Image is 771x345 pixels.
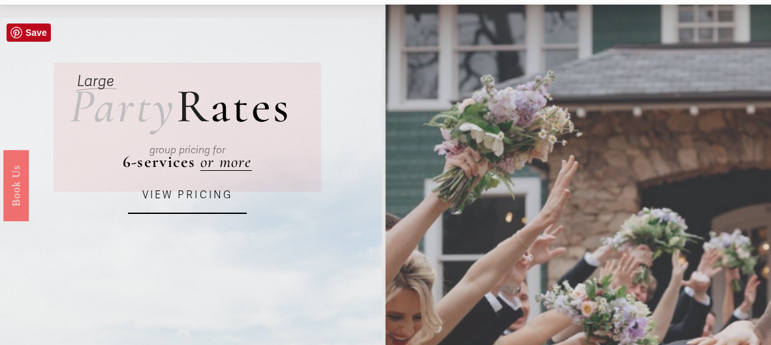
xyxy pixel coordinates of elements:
[7,23,51,42] a: Pin it!
[149,143,225,157] em: group pricing for
[200,152,252,172] a: or more
[3,149,29,220] a: Book Us
[77,72,114,91] em: Large
[123,152,196,172] strong: 6-services
[70,78,176,135] em: Party
[176,78,211,135] span: R
[70,83,292,130] h2: ates
[128,177,247,214] a: VIEW PRICING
